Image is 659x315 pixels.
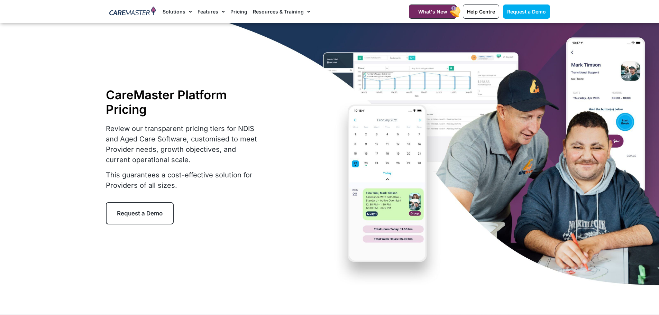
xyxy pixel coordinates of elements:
[507,9,546,15] span: Request a Demo
[463,4,499,19] a: Help Centre
[109,7,156,17] img: CareMaster Logo
[409,4,457,19] a: What's New
[106,170,262,191] p: This guarantees a cost-effective solution for Providers of all sizes.
[503,4,550,19] a: Request a Demo
[106,202,174,224] a: Request a Demo
[117,210,163,217] span: Request a Demo
[418,9,447,15] span: What's New
[467,9,495,15] span: Help Centre
[106,123,262,165] p: Review our transparent pricing tiers for NDIS and Aged Care Software, customised to meet Provider...
[106,87,262,117] h1: CareMaster Platform Pricing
